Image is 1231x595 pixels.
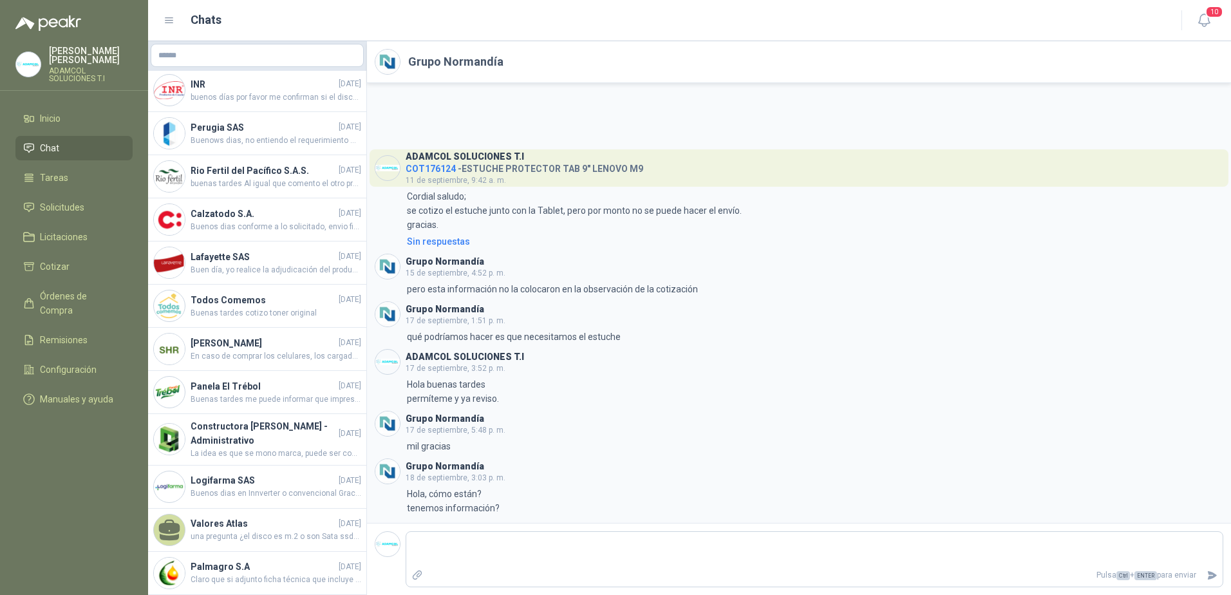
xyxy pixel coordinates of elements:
span: Buenos dias en Innverter o convencional Gracias [191,487,361,500]
a: Manuales y ayuda [15,387,133,411]
img: Company Logo [375,411,400,436]
a: Company Logo[PERSON_NAME][DATE]En caso de comprar los celulares, los cargadores no pagarían flete... [148,328,366,371]
a: Remisiones [15,328,133,352]
span: 18 de septiembre, 3:03 p. m. [406,473,505,482]
h4: - ESTUCHE PROTECTOR TAB 9" LENOVO M9 [406,160,643,173]
span: Chat [40,141,59,155]
span: [DATE] [339,78,361,90]
a: Órdenes de Compra [15,284,133,323]
span: COT176124 [406,164,456,174]
h1: Chats [191,11,221,29]
span: Cotizar [40,260,70,274]
a: Company LogoINR[DATE]buenos días por favor me confirman si el disco duro sata 2.5 es el que se re... [148,69,366,112]
a: Valores Atlas[DATE]una pregunta ¿el disco es m.2 o son Sata ssd? Muchas Gracias [148,509,366,552]
img: Company Logo [375,350,400,374]
a: Company LogoRio Fertil del Pacífico S.A.S.[DATE]buenas tardes Al igual que comento el otro provee... [148,155,366,198]
img: Company Logo [154,334,185,364]
img: Company Logo [154,247,185,278]
span: [DATE] [339,380,361,392]
img: Company Logo [16,52,41,77]
p: [PERSON_NAME] [PERSON_NAME] [49,46,133,64]
a: Company LogoConstructora [PERSON_NAME] - Administrativo[DATE]La idea es que se mono marca, puede ... [148,414,366,466]
a: Cotizar [15,254,133,279]
span: 10 [1205,6,1223,18]
a: Company LogoCalzatodo S.A.[DATE]Buenos dias conforme a lo solicitado, envio ficha tecnica Gracias [148,198,366,241]
span: Solicitudes [40,200,84,214]
span: [DATE] [339,475,361,487]
img: Company Logo [375,254,400,279]
img: Company Logo [375,50,400,74]
img: Company Logo [375,532,400,556]
span: [DATE] [339,121,361,133]
p: Hola, cómo están? tenemos información? [407,487,500,515]
p: Cordial saludo; se cotizo el estuche junto con la Tablet, pero por monto no se puede hacer el env... [407,189,742,232]
span: En caso de comprar los celulares, los cargadores no pagarían flete y se re cotizarían [191,350,361,363]
h4: Lafayette SAS [191,250,336,264]
span: Buenos dias conforme a lo solicitado, envio ficha tecnica Gracias [191,221,361,233]
span: 11 de septiembre, 9:42 a. m. [406,176,506,185]
span: 17 de septiembre, 5:48 p. m. [406,426,505,435]
a: Licitaciones [15,225,133,249]
h3: Grupo Normandía [406,415,484,422]
h4: Palmagro S.A [191,560,336,574]
a: Company LogoLafayette SAS[DATE]Buen día, yo realice la adjudicación del producto el [DATE] y hast... [148,241,366,285]
span: [DATE] [339,518,361,530]
img: Company Logo [154,471,185,502]
img: Company Logo [154,204,185,235]
span: [DATE] [339,561,361,573]
h4: [PERSON_NAME] [191,336,336,350]
span: 17 de septiembre, 1:51 p. m. [406,316,505,325]
a: Sin respuestas [404,234,1223,249]
a: Tareas [15,165,133,190]
span: Licitaciones [40,230,88,244]
span: Tareas [40,171,68,185]
span: una pregunta ¿el disco es m.2 o son Sata ssd? Muchas Gracias [191,531,361,543]
p: Pulsa + para enviar [428,564,1202,587]
h4: Todos Comemos [191,293,336,307]
span: Inicio [40,111,61,126]
h3: ADAMCOL SOLUCIONES T.I [406,354,524,361]
span: Manuales y ayuda [40,392,113,406]
span: La idea es que se mono marca, puede ser commscope, el Switch puede ser Ruijie [191,448,361,460]
span: 15 de septiembre, 4:52 p. m. [406,269,505,278]
span: [DATE] [339,294,361,306]
h3: ADAMCOL SOLUCIONES T.I [406,153,524,160]
span: buenos días por favor me confirman si el disco duro sata 2.5 es el que se remplaza por el mecánic... [191,91,361,104]
button: Enviar [1201,564,1223,587]
img: Company Logo [154,118,185,149]
a: Company LogoPalmagro S.A[DATE]Claro que si adjunto ficha técnica que incluye foto [148,552,366,595]
h3: Grupo Normandía [406,463,484,470]
img: Company Logo [375,156,400,180]
h4: Calzatodo S.A. [191,207,336,221]
span: [DATE] [339,164,361,176]
a: Chat [15,136,133,160]
span: Órdenes de Compra [40,289,120,317]
span: Buen día, yo realice la adjudicación del producto el [DATE] y hasta la fecha no nos han entregado... [191,264,361,276]
p: pero esta información no la colocaron en la observación de la cotización [407,282,698,296]
img: Company Logo [154,75,185,106]
span: Remisiones [40,333,88,347]
a: Company LogoLogifarma SAS[DATE]Buenos dias en Innverter o convencional Gracias [148,466,366,509]
h2: Grupo Normandía [408,53,503,71]
p: Hola buenas tardes permíteme y ya reviso. [407,377,499,406]
p: mil gracias [407,439,451,453]
span: [DATE] [339,207,361,220]
img: Logo peakr [15,15,81,31]
span: Ctrl [1116,571,1130,580]
img: Company Logo [375,459,400,484]
span: Configuración [40,363,97,377]
span: 17 de septiembre, 3:52 p. m. [406,364,505,373]
p: qué podríamos hacer es que necesitamos el estuche [407,330,621,344]
img: Company Logo [154,424,185,455]
img: Company Logo [375,302,400,326]
button: 10 [1192,9,1216,32]
img: Company Logo [154,290,185,321]
span: [DATE] [339,428,361,440]
span: Claro que si adjunto ficha técnica que incluye foto [191,574,361,586]
img: Company Logo [154,558,185,589]
span: Buenas tardes cotizo toner original [191,307,361,319]
span: [DATE] [339,337,361,349]
h4: INR [191,77,336,91]
a: Company LogoPerugia SAS[DATE]Buenows dias, no entiendo el requerimiento me puede rectificar [148,112,366,155]
a: Configuración [15,357,133,382]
